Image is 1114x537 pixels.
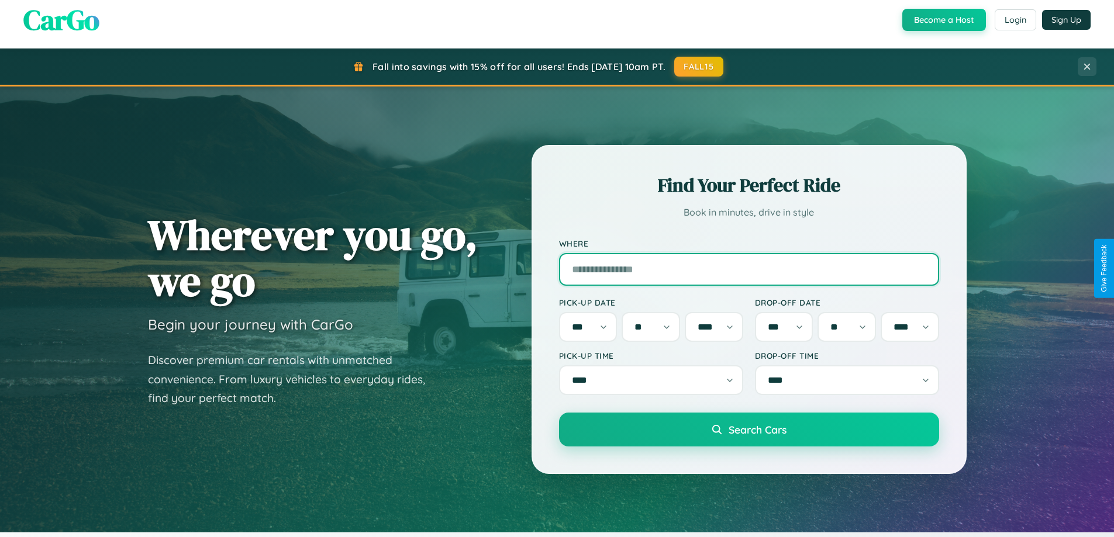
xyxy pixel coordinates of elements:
div: Give Feedback [1100,245,1108,292]
label: Pick-up Date [559,297,743,307]
label: Drop-off Date [755,297,939,307]
h2: Find Your Perfect Ride [559,172,939,198]
button: Sign Up [1042,10,1091,30]
span: Fall into savings with 15% off for all users! Ends [DATE] 10am PT. [373,61,665,72]
button: Search Cars [559,413,939,446]
button: Become a Host [902,9,986,31]
h1: Wherever you go, we go [148,212,478,304]
label: Where [559,238,939,248]
label: Drop-off Time [755,351,939,361]
span: Search Cars [729,423,787,436]
button: FALL15 [674,57,723,77]
label: Pick-up Time [559,351,743,361]
button: Login [995,9,1036,30]
h3: Begin your journey with CarGo [148,316,353,333]
span: CarGo [23,1,99,39]
p: Book in minutes, drive in style [559,204,939,221]
p: Discover premium car rentals with unmatched convenience. From luxury vehicles to everyday rides, ... [148,351,440,408]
